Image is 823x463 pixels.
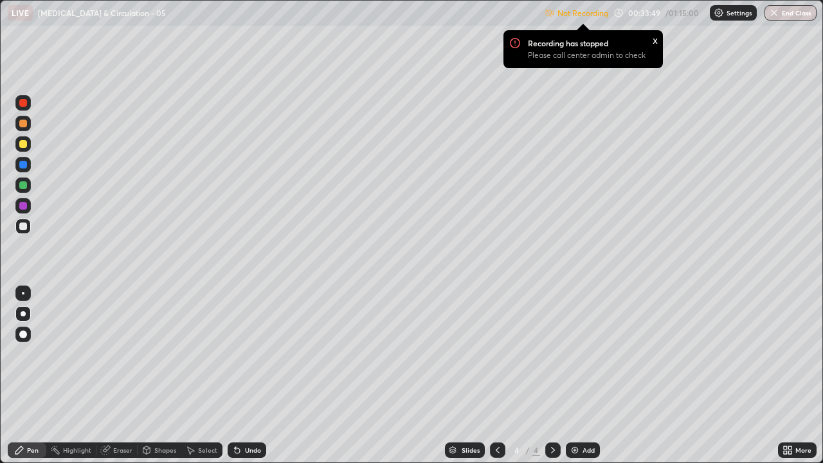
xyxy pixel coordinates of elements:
img: end-class-cross [769,8,779,18]
div: Eraser [113,447,132,453]
p: Recording has stopped [528,38,608,48]
img: not-recording.2f5abfab.svg [545,8,555,18]
img: class-settings-icons [714,8,724,18]
div: More [795,447,811,453]
div: Undo [245,447,261,453]
div: Shapes [154,447,176,453]
p: LIVE [12,8,29,18]
p: Settings [727,10,752,16]
button: End Class [764,5,817,21]
div: / [526,446,530,454]
p: Not Recording [557,8,608,18]
div: Select [198,447,217,453]
div: 4 [532,444,540,456]
img: add-slide-button [570,445,580,455]
img: Recording Icon [510,37,520,48]
div: Slides [462,447,480,453]
div: Pen [27,447,39,453]
div: Add [583,447,595,453]
div: x [653,33,658,46]
p: Please call center admin to check [528,50,646,60]
div: 4 [511,446,523,454]
div: Highlight [63,447,91,453]
p: [MEDICAL_DATA] & Circulation - 05 [38,8,166,18]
